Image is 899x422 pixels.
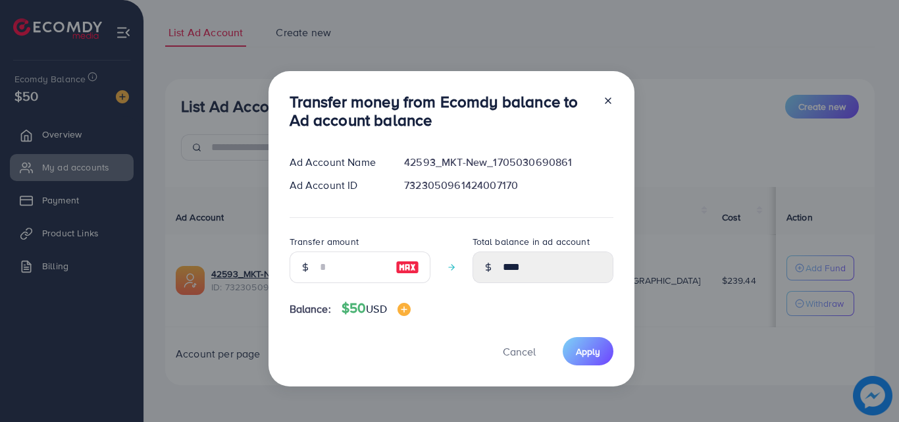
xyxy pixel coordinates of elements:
[366,302,386,316] span: USD
[486,337,552,365] button: Cancel
[279,178,394,193] div: Ad Account ID
[394,155,623,170] div: 42593_MKT-New_1705030690861
[563,337,613,365] button: Apply
[503,344,536,359] span: Cancel
[398,303,411,316] img: image
[290,302,331,317] span: Balance:
[279,155,394,170] div: Ad Account Name
[290,92,592,130] h3: Transfer money from Ecomdy balance to Ad account balance
[473,235,590,248] label: Total balance in ad account
[396,259,419,275] img: image
[342,300,411,317] h4: $50
[576,345,600,358] span: Apply
[394,178,623,193] div: 7323050961424007170
[290,235,359,248] label: Transfer amount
